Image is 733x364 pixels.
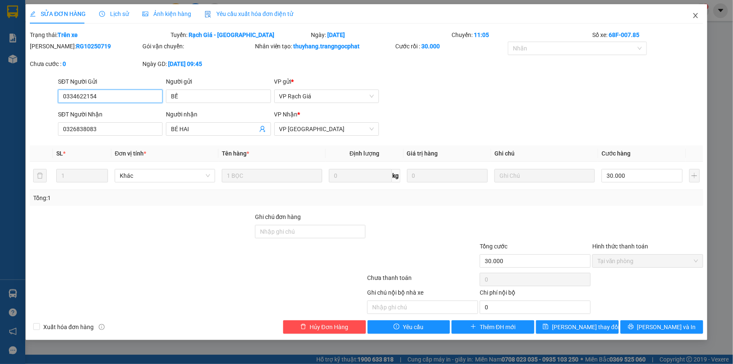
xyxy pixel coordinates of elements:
span: VP Hà Tiên [279,123,374,135]
div: Ngày: [310,30,451,40]
span: printer [628,324,634,330]
span: Hủy Đơn Hàng [310,322,348,332]
span: Giá trị hàng [407,150,438,157]
span: kg [392,169,400,182]
span: Thêm ĐH mới [480,322,515,332]
div: Người gửi [166,77,271,86]
div: Nhân viên tạo: [255,42,394,51]
b: [DATE] [328,32,345,38]
b: thuyhang.trangngocphat [294,43,360,50]
div: SĐT Người Nhận [58,110,163,119]
span: VP Rạch Giá [279,90,374,103]
b: Trên xe [58,32,78,38]
span: user-add [259,126,266,132]
b: 0 [63,61,66,67]
div: Số xe: [591,30,704,40]
input: 0 [407,169,488,182]
span: close [692,12,699,19]
button: delete [33,169,47,182]
span: plus [470,324,476,330]
span: Lịch sử [99,11,129,17]
span: Ảnh kiện hàng [142,11,191,17]
b: 68F-007.85 [609,32,639,38]
span: Cước hàng [602,150,631,157]
span: Xuất hóa đơn hàng [40,322,97,332]
b: 30.000 [421,43,440,50]
span: Định lượng [349,150,379,157]
span: Đơn vị tính [115,150,146,157]
b: [DATE] 09:45 [168,61,202,67]
span: edit [30,11,36,17]
span: Yêu cầu [403,322,423,332]
span: SL [56,150,63,157]
div: Trạng thái: [29,30,170,40]
div: Chi phí nội bộ [480,288,591,301]
span: Khác [120,169,210,182]
span: exclamation-circle [394,324,399,330]
span: [PERSON_NAME] và In [637,322,696,332]
div: Tổng: 1 [33,193,283,203]
input: Nhập ghi chú [367,301,478,314]
div: Chưa cước : [30,59,141,69]
span: Tại văn phòng [597,255,698,267]
b: 11:05 [474,32,489,38]
button: printer[PERSON_NAME] và In [620,320,703,334]
span: [PERSON_NAME] thay đổi [552,322,619,332]
span: Yêu cầu xuất hóa đơn điện tử [205,11,293,17]
label: Hình thức thanh toán [592,243,648,250]
span: picture [142,11,148,17]
button: save[PERSON_NAME] thay đổi [536,320,619,334]
img: icon [205,11,211,18]
div: VP gửi [274,77,379,86]
button: Close [684,4,707,28]
span: SỬA ĐƠN HÀNG [30,11,86,17]
button: deleteHủy Đơn Hàng [283,320,366,334]
span: Tên hàng [222,150,249,157]
button: plus [689,169,700,182]
span: Tổng cước [480,243,507,250]
div: Chưa thanh toán [367,273,479,288]
input: VD: Bàn, Ghế [222,169,322,182]
div: Tuyến: [170,30,310,40]
div: SĐT Người Gửi [58,77,163,86]
b: RG10250719 [76,43,111,50]
input: Ghi chú đơn hàng [255,225,366,238]
button: plusThêm ĐH mới [452,320,534,334]
span: clock-circle [99,11,105,17]
div: Cước rồi : [395,42,506,51]
input: Ghi Chú [494,169,595,182]
b: Rạch Giá - [GEOGRAPHIC_DATA] [189,32,274,38]
span: VP Nhận [274,111,298,118]
div: Ghi chú nội bộ nhà xe [367,288,478,301]
button: exclamation-circleYêu cầu [368,320,450,334]
span: delete [300,324,306,330]
label: Ghi chú đơn hàng [255,214,301,220]
span: save [543,324,549,330]
th: Ghi chú [491,145,598,162]
div: Người nhận [166,110,271,119]
div: [PERSON_NAME]: [30,42,141,51]
div: Ngày GD: [142,59,253,69]
span: info-circle [99,324,105,330]
div: Chuyến: [451,30,591,40]
div: Gói vận chuyển: [142,42,253,51]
